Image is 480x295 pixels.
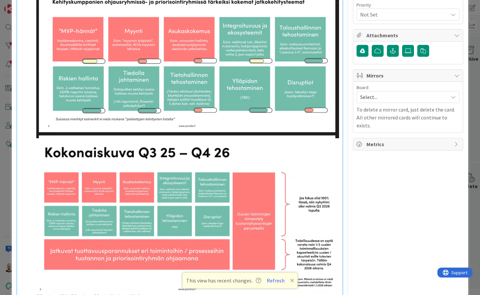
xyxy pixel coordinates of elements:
span: Attachments [366,31,451,39]
button: Refresh [264,276,287,285]
span: This view has recent changes. [186,277,261,284]
div: Priority [357,3,460,7]
span: Not Set [360,10,445,19]
span: Select... [360,92,445,102]
p: To delete a mirror card, just delete the card. All other mirrored cards will continue to exists. [357,106,460,129]
span: Mirrors [366,72,451,80]
img: image.png [36,138,339,293]
span: Support [14,1,30,9]
span: Board [357,85,368,90]
span: Metrics [366,140,451,148]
